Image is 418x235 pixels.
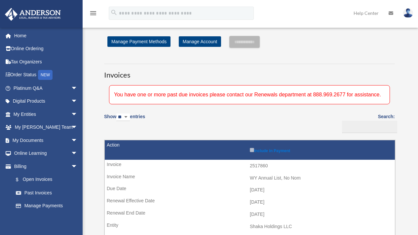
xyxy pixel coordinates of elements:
[105,196,395,209] td: [DATE]
[5,68,88,82] a: Order StatusNEW
[116,114,130,121] select: Showentries
[89,12,97,17] a: menu
[104,113,145,128] label: Show entries
[38,70,53,80] div: NEW
[9,199,84,213] a: Manage Payments
[71,147,84,160] span: arrow_drop_down
[105,184,395,196] td: [DATE]
[342,121,397,133] input: Search:
[5,147,88,160] a: Online Learningarrow_drop_down
[5,108,88,121] a: My Entitiesarrow_drop_down
[71,121,84,134] span: arrow_drop_down
[5,55,88,68] a: Tax Organizers
[5,121,88,134] a: My [PERSON_NAME] Teamarrow_drop_down
[9,186,84,199] a: Past Invoices
[179,36,221,47] a: Manage Account
[5,160,84,173] a: Billingarrow_drop_down
[250,175,392,181] div: WY Annual List, No Nom
[107,36,171,47] a: Manage Payment Methods
[250,148,254,152] input: Include in Payment
[3,8,63,21] img: Anderson Advisors Platinum Portal
[340,113,395,133] label: Search:
[19,176,23,184] span: $
[5,134,88,147] a: My Documentsarrow_drop_down
[71,95,84,108] span: arrow_drop_down
[5,95,88,108] a: Digital Productsarrow_drop_down
[5,82,88,95] a: Platinum Q&Aarrow_drop_down
[403,8,413,18] img: User Pic
[71,160,84,173] span: arrow_drop_down
[104,64,395,80] h3: Invoices
[5,42,88,55] a: Online Ordering
[89,9,97,17] i: menu
[71,108,84,121] span: arrow_drop_down
[71,82,84,95] span: arrow_drop_down
[5,29,88,42] a: Home
[5,212,88,225] a: Events Calendar
[9,173,81,186] a: $Open Invoices
[105,220,395,233] td: Shaka Holdings LLC
[109,85,390,104] div: You have one or more past due invoices please contact our Renewals department at 888.969.2677 for...
[110,9,118,16] i: search
[71,134,84,147] span: arrow_drop_down
[250,147,392,153] label: Include in Payment
[105,160,395,172] td: 2517860
[105,208,395,221] td: [DATE]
